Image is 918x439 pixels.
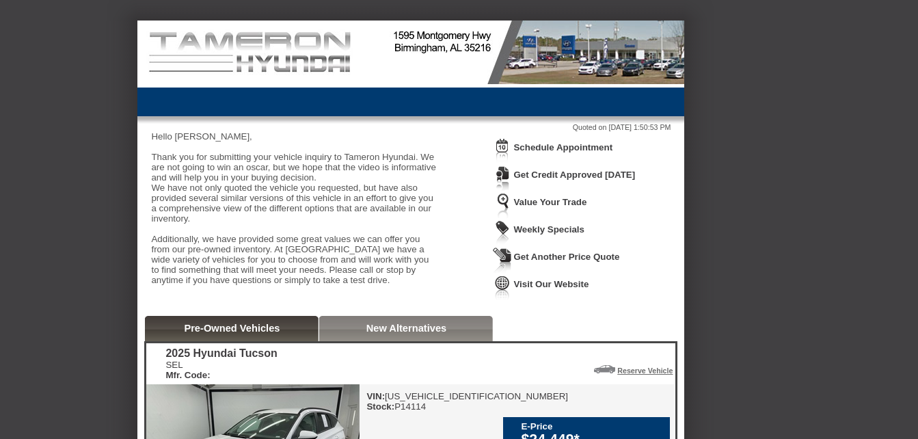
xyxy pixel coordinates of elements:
[165,347,277,360] div: 2025 Hyundai Tucson
[165,360,277,380] div: SEL
[493,138,512,163] img: Icon_ScheduleAppointment.png
[493,193,512,218] img: Icon_TradeInAppraisal.png
[513,279,589,289] a: Visit Our Website
[513,224,584,235] a: Weekly Specials
[366,391,385,401] b: VIN:
[366,391,568,412] div: [US_VEHICLE_IDENTIFICATION_NUMBER] P14114
[617,367,673,375] a: Reserve Vehicle
[513,252,619,262] a: Get Another Price Quote
[594,365,615,373] img: Icon_ReserveVehicleCar.png
[493,220,512,245] img: Icon_WeeklySpecials.png
[184,323,280,334] a: Pre-Owned Vehicles
[151,123,671,131] div: Quoted on [DATE] 1:50:53 PM
[151,131,438,295] div: Hello [PERSON_NAME], Thank you for submitting your vehicle inquiry to Tameron Hyundai. We are not...
[366,401,394,412] b: Stock:
[513,170,635,180] a: Get Credit Approved [DATE]
[493,165,512,191] img: Icon_CreditApproval.png
[493,275,512,300] img: Icon_VisitWebsite.png
[165,370,210,380] b: Mfr. Code:
[493,248,512,273] img: Icon_GetQuote.png
[513,142,612,152] a: Schedule Appointment
[513,197,586,207] a: Value Your Trade
[366,323,447,334] a: New Alternatives
[521,421,663,431] div: E-Price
